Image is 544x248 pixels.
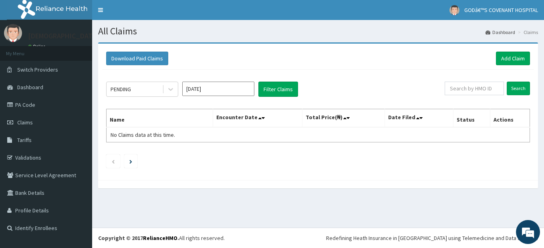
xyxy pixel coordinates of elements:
[507,82,530,95] input: Search
[302,109,385,128] th: Total Price(₦)
[326,234,538,242] div: Redefining Heath Insurance in [GEOGRAPHIC_DATA] using Telemedicine and Data Science!
[111,158,115,165] a: Previous page
[98,26,538,36] h1: All Claims
[385,109,453,128] th: Date Filed
[111,85,131,93] div: PENDING
[28,32,173,40] p: [DEMOGRAPHIC_DATA]’S [GEOGRAPHIC_DATA]
[17,66,58,73] span: Switch Providers
[28,44,47,49] a: Online
[106,52,168,65] button: Download Paid Claims
[486,29,515,36] a: Dashboard
[516,29,538,36] li: Claims
[17,84,43,91] span: Dashboard
[213,109,302,128] th: Encounter Date
[107,109,213,128] th: Name
[464,6,538,14] span: GODâ€™S COVENANT HOSPITAL
[258,82,298,97] button: Filter Claims
[92,228,544,248] footer: All rights reserved.
[111,131,175,138] span: No Claims data at this time.
[496,52,530,65] a: Add Claim
[17,136,32,144] span: Tariffs
[445,82,504,95] input: Search by HMO ID
[182,82,254,96] input: Select Month and Year
[17,119,33,126] span: Claims
[4,24,22,42] img: User Image
[449,5,459,15] img: User Image
[98,234,179,242] strong: Copyright © 2017 .
[453,109,490,128] th: Status
[143,234,177,242] a: RelianceHMO
[490,109,530,128] th: Actions
[129,158,132,165] a: Next page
